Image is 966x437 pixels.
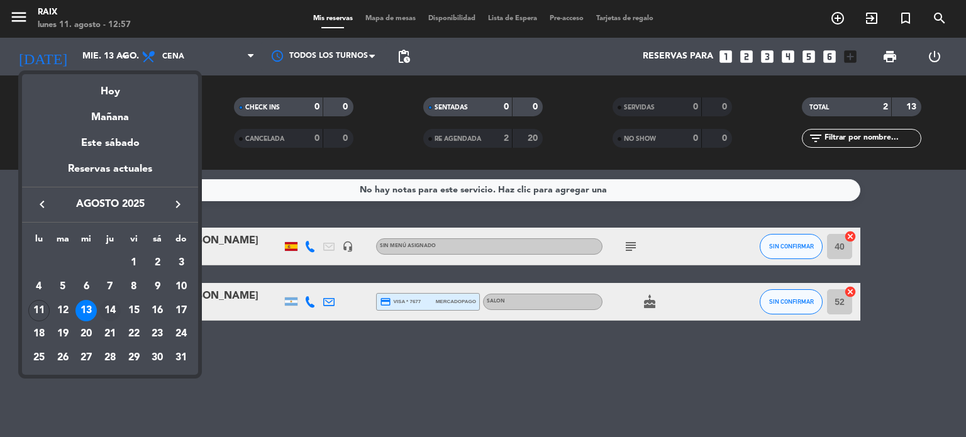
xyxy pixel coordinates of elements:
[122,346,146,370] td: 29 de agosto de 2025
[51,275,75,299] td: 5 de agosto de 2025
[28,323,50,345] div: 18
[98,232,122,252] th: jueves
[123,347,145,368] div: 29
[99,347,121,368] div: 28
[51,232,75,252] th: martes
[74,299,98,323] td: 13 de agosto de 2025
[28,347,50,368] div: 25
[99,276,121,297] div: 7
[22,100,198,126] div: Mañana
[147,300,168,321] div: 16
[27,251,122,275] td: AGO.
[27,275,51,299] td: 4 de agosto de 2025
[27,232,51,252] th: lunes
[147,276,168,297] div: 9
[35,197,50,212] i: keyboard_arrow_left
[75,276,97,297] div: 6
[74,232,98,252] th: miércoles
[27,346,51,370] td: 25 de agosto de 2025
[147,252,168,274] div: 2
[146,232,170,252] th: sábado
[123,276,145,297] div: 8
[169,251,193,275] td: 3 de agosto de 2025
[169,299,193,323] td: 17 de agosto de 2025
[52,347,74,368] div: 26
[122,275,146,299] td: 8 de agosto de 2025
[146,251,170,275] td: 2 de agosto de 2025
[170,252,192,274] div: 3
[52,300,74,321] div: 12
[123,300,145,321] div: 15
[98,322,122,346] td: 21 de agosto de 2025
[99,323,121,345] div: 21
[146,322,170,346] td: 23 de agosto de 2025
[146,346,170,370] td: 30 de agosto de 2025
[52,276,74,297] div: 5
[74,275,98,299] td: 6 de agosto de 2025
[122,322,146,346] td: 22 de agosto de 2025
[170,323,192,345] div: 24
[169,346,193,370] td: 31 de agosto de 2025
[170,347,192,368] div: 31
[99,300,121,321] div: 14
[123,323,145,345] div: 22
[123,252,145,274] div: 1
[122,299,146,323] td: 15 de agosto de 2025
[169,275,193,299] td: 10 de agosto de 2025
[98,346,122,370] td: 28 de agosto de 2025
[169,322,193,346] td: 24 de agosto de 2025
[98,275,122,299] td: 7 de agosto de 2025
[22,161,198,187] div: Reservas actuales
[51,346,75,370] td: 26 de agosto de 2025
[170,276,192,297] div: 10
[147,323,168,345] div: 23
[51,322,75,346] td: 19 de agosto de 2025
[51,299,75,323] td: 12 de agosto de 2025
[167,196,189,213] button: keyboard_arrow_right
[52,323,74,345] div: 19
[75,347,97,368] div: 27
[74,346,98,370] td: 27 de agosto de 2025
[122,232,146,252] th: viernes
[28,300,50,321] div: 11
[27,299,51,323] td: 11 de agosto de 2025
[75,323,97,345] div: 20
[75,300,97,321] div: 13
[147,347,168,368] div: 30
[169,232,193,252] th: domingo
[31,196,53,213] button: keyboard_arrow_left
[146,299,170,323] td: 16 de agosto de 2025
[146,275,170,299] td: 9 de agosto de 2025
[98,299,122,323] td: 14 de agosto de 2025
[122,251,146,275] td: 1 de agosto de 2025
[22,74,198,100] div: Hoy
[53,196,167,213] span: agosto 2025
[27,322,51,346] td: 18 de agosto de 2025
[22,126,198,161] div: Este sábado
[74,322,98,346] td: 20 de agosto de 2025
[28,276,50,297] div: 4
[170,300,192,321] div: 17
[170,197,186,212] i: keyboard_arrow_right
